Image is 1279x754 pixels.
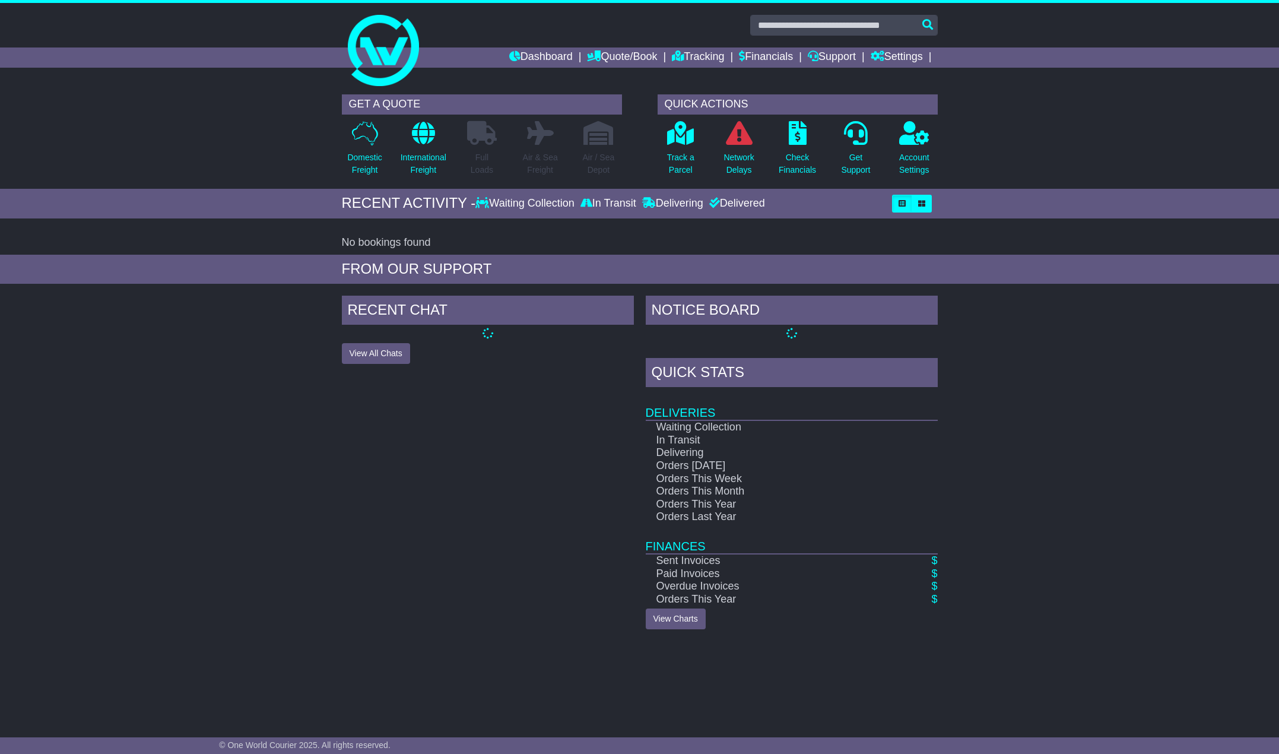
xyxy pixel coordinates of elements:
[931,568,937,579] a: $
[646,473,896,486] td: Orders This Week
[401,151,446,176] p: International Freight
[342,296,634,328] div: RECENT CHAT
[779,151,816,176] p: Check Financials
[931,580,937,592] a: $
[342,94,622,115] div: GET A QUOTE
[658,94,938,115] div: QUICK ACTIONS
[723,151,754,176] p: Network Delays
[899,121,930,183] a: AccountSettings
[342,343,410,364] button: View All Chats
[646,296,938,328] div: NOTICE BOARD
[841,151,870,176] p: Get Support
[840,121,871,183] a: GetSupport
[646,609,706,629] a: View Charts
[778,121,817,183] a: CheckFinancials
[639,197,706,210] div: Delivering
[931,593,937,605] a: $
[723,121,754,183] a: NetworkDelays
[646,446,896,460] td: Delivering
[587,47,657,68] a: Quote/Book
[646,580,896,593] td: Overdue Invoices
[739,47,793,68] a: Financials
[509,47,573,68] a: Dashboard
[523,151,558,176] p: Air & Sea Freight
[646,420,896,434] td: Waiting Collection
[646,593,896,606] td: Orders This Year
[899,151,929,176] p: Account Settings
[577,197,639,210] div: In Transit
[646,390,938,420] td: Deliveries
[646,511,896,524] td: Orders Last Year
[342,195,476,212] div: RECENT ACTIVITY -
[342,261,938,278] div: FROM OUR SUPPORT
[931,555,937,566] a: $
[672,47,724,68] a: Tracking
[475,197,577,210] div: Waiting Collection
[808,47,856,68] a: Support
[646,460,896,473] td: Orders [DATE]
[347,121,382,183] a: DomesticFreight
[667,121,695,183] a: Track aParcel
[646,358,938,390] div: Quick Stats
[400,121,447,183] a: InternationalFreight
[347,151,382,176] p: Domestic Freight
[646,568,896,581] td: Paid Invoices
[646,498,896,511] td: Orders This Year
[342,236,938,249] div: No bookings found
[646,524,938,554] td: Finances
[706,197,765,210] div: Delivered
[646,485,896,498] td: Orders This Month
[871,47,923,68] a: Settings
[667,151,694,176] p: Track a Parcel
[467,151,497,176] p: Full Loads
[219,740,391,750] span: © One World Courier 2025. All rights reserved.
[583,151,615,176] p: Air / Sea Depot
[646,434,896,447] td: In Transit
[646,554,896,568] td: Sent Invoices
